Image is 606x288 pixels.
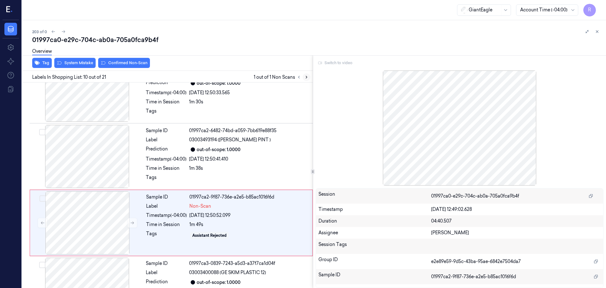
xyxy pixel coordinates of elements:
[98,58,150,68] button: Confirmed Non-Scan
[146,230,187,241] div: Tags
[318,256,431,267] div: Group ID
[146,108,187,118] div: Tags
[146,269,187,276] div: Label
[431,193,519,199] span: 01997ca0-e29c-704c-ab0a-705a0fca9b4f
[146,194,187,200] div: Sample ID
[146,260,187,267] div: Sample ID
[32,74,106,81] span: Labels In Shopping List: 10 out of 21
[431,206,601,213] div: [DATE] 12:49:02.628
[431,273,516,280] span: 01997ca2-9f87-736e-a2e5-b85ac1016f6d
[32,58,52,68] button: Tag
[146,89,187,96] div: Timestamp (-04:00)
[431,218,601,224] div: 04:40.507
[32,29,47,34] span: 203 of 0
[146,146,187,153] div: Prediction
[146,137,187,143] div: Label
[146,221,187,228] div: Time in Session
[39,129,45,135] button: Select row
[146,174,187,184] div: Tags
[146,279,187,286] div: Prediction
[583,4,596,16] button: R
[146,203,187,210] div: Label
[146,79,187,87] div: Prediction
[189,212,309,219] div: [DATE] 12:50:52.099
[146,165,187,172] div: Time in Session
[189,165,309,172] div: 1m 38s
[189,269,266,276] span: 03003400088 (GE SKIM PLASTIC 12)
[32,35,601,44] div: 01997ca0-e29c-704c-ab0a-705a0fca9b4f
[318,272,431,282] div: Sample ID
[39,262,45,268] button: Select row
[189,137,271,143] span: 03003493194 ([PERSON_NAME] PINT )
[54,58,96,68] button: System Mistake
[146,127,187,134] div: Sample ID
[318,206,431,213] div: Timestamp
[189,89,309,96] div: [DATE] 12:50:33.565
[189,221,309,228] div: 1m 49s
[431,230,601,236] div: [PERSON_NAME]
[197,146,241,153] div: out-of-scope: 1.0000
[318,230,431,236] div: Assignee
[189,127,309,134] div: 01997ca2-6482-74bd-a059-7bb619e88f35
[189,194,309,200] div: 01997ca2-9f87-736e-a2e5-b85ac1016f6d
[318,218,431,224] div: Duration
[318,191,431,201] div: Session
[189,156,309,162] div: [DATE] 12:50:41.410
[192,233,227,238] div: Assistant Rejected
[197,80,241,87] div: out-of-scope: 1.0000
[189,99,309,105] div: 1m 30s
[189,203,211,210] span: Non-Scan
[146,212,187,219] div: Timestamp (-04:00)
[197,279,241,286] div: out-of-scope: 1.0000
[39,195,46,202] button: Select row
[32,48,52,55] a: Overview
[318,241,431,251] div: Session Tags
[146,156,187,162] div: Timestamp (-04:00)
[146,99,187,105] div: Time in Session
[431,258,521,265] span: e2e89e59-9d5c-43ba-95ae-6842e7504da7
[254,73,310,81] span: 1 out of 1 Non Scans
[189,260,309,267] div: 01997ca3-0839-7243-a5d3-a37f7ca1d04f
